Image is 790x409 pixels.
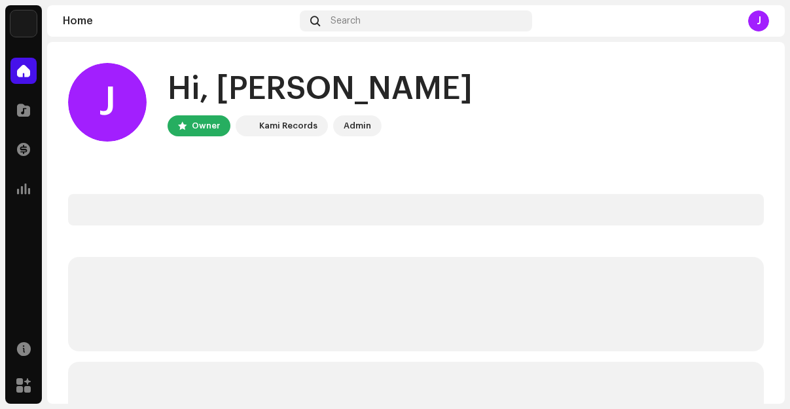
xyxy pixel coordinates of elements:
div: Admin [344,118,371,134]
div: Kami Records [259,118,317,134]
div: Hi, [PERSON_NAME] [168,68,473,110]
span: Search [331,16,361,26]
div: J [68,63,147,142]
div: Owner [192,118,220,134]
div: Home [63,16,295,26]
img: 33004b37-325d-4a8b-b51f-c12e9b964943 [238,118,254,134]
img: 33004b37-325d-4a8b-b51f-c12e9b964943 [10,10,37,37]
div: J [748,10,769,31]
